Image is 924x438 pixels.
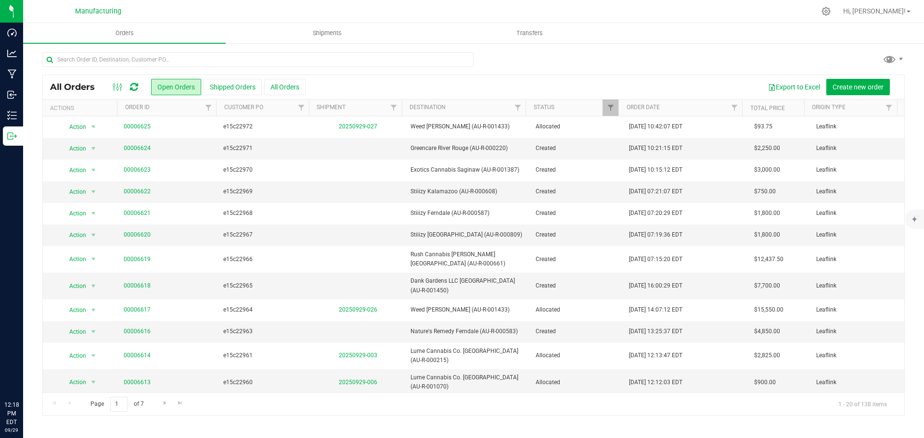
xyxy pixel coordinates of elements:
[88,185,100,199] span: select
[88,252,100,266] span: select
[223,305,306,314] span: e15c22964
[726,100,742,116] a: Filter
[629,281,682,290] span: [DATE] 16:00:29 EDT
[428,23,631,43] a: Transfers
[339,379,377,386] a: 20250929-006
[264,79,306,95] button: All Orders
[339,352,377,359] a: 20250929-003
[411,187,524,196] span: Stiiizy Kalamazoo (AU-R-000608)
[4,400,19,426] p: 12:18 PM EDT
[224,104,263,111] a: Customer PO
[223,230,306,239] span: e15c22967
[820,7,832,16] div: Manage settings
[411,230,524,239] span: Stiiizy [GEOGRAPHIC_DATA] (AU-R-000809)
[124,165,151,175] a: 00006623
[61,375,87,389] span: Action
[812,104,846,111] a: Origin Type
[7,69,17,79] inline-svg: Manufacturing
[7,28,17,38] inline-svg: Dashboard
[816,327,898,336] span: Leaflink
[386,100,402,116] a: Filter
[223,327,306,336] span: e15c22963
[536,187,618,196] span: Created
[88,375,100,389] span: select
[124,351,151,360] a: 00006614
[411,305,524,314] span: Weed [PERSON_NAME] (AU-R-001433)
[536,255,618,264] span: Created
[754,230,780,239] span: $1,800.00
[826,79,890,95] button: Create new order
[762,79,826,95] button: Export to Excel
[223,281,306,290] span: e15c22965
[536,230,618,239] span: Created
[75,7,121,15] span: Manufacturing
[223,187,306,196] span: e15c22969
[226,23,428,43] a: Shipments
[629,305,682,314] span: [DATE] 14:07:12 EDT
[23,23,226,43] a: Orders
[223,351,306,360] span: e15c22961
[629,327,682,336] span: [DATE] 13:25:37 EDT
[411,250,524,268] span: Rush Cannabis [PERSON_NAME][GEOGRAPHIC_DATA] (AU-R-000661)
[4,426,19,434] p: 09/29
[88,228,100,242] span: select
[124,144,151,153] a: 00006624
[629,187,682,196] span: [DATE] 07:21:07 EDT
[61,228,87,242] span: Action
[536,144,618,153] span: Created
[411,122,524,131] span: Weed [PERSON_NAME] (AU-R-001433)
[125,104,150,111] a: Order ID
[629,255,682,264] span: [DATE] 07:15:20 EDT
[61,325,87,338] span: Action
[200,100,216,116] a: Filter
[61,142,87,155] span: Action
[223,378,306,387] span: e15c22960
[816,351,898,360] span: Leaflink
[754,209,780,218] span: $1,800.00
[61,349,87,363] span: Action
[411,144,524,153] span: Greencare River Rouge (AU-R-000220)
[816,122,898,131] span: Leaflink
[158,397,172,410] a: Go to the next page
[754,122,772,131] span: $93.75
[300,29,355,38] span: Shipments
[754,351,780,360] span: $2,825.00
[50,82,104,92] span: All Orders
[411,209,524,218] span: Stiiizy Ferndale (AU-R-000587)
[843,7,906,15] span: Hi, [PERSON_NAME]!
[50,105,114,112] div: Actions
[816,305,898,314] span: Leaflink
[223,255,306,264] span: e15c22966
[223,165,306,175] span: e15c22970
[510,100,526,116] a: Filter
[534,104,554,111] a: Status
[88,163,100,177] span: select
[124,122,151,131] a: 00006625
[536,165,618,175] span: Created
[536,378,618,387] span: Allocated
[61,303,87,317] span: Action
[223,122,306,131] span: e15c22972
[61,185,87,199] span: Action
[754,255,783,264] span: $12,437.50
[61,163,87,177] span: Action
[7,49,17,58] inline-svg: Analytics
[536,209,618,218] span: Created
[603,100,618,116] a: Filter
[629,378,682,387] span: [DATE] 12:12:03 EDT
[629,144,682,153] span: [DATE] 10:21:15 EDT
[881,100,897,116] a: Filter
[816,187,898,196] span: Leaflink
[816,230,898,239] span: Leaflink
[816,255,898,264] span: Leaflink
[754,378,776,387] span: $900.00
[339,123,377,130] a: 20250929-027
[629,165,682,175] span: [DATE] 10:15:12 EDT
[124,255,151,264] a: 00006619
[124,327,151,336] a: 00006616
[223,144,306,153] span: e15c22971
[629,122,682,131] span: [DATE] 10:42:07 EDT
[816,281,898,290] span: Leaflink
[536,351,618,360] span: Allocated
[317,104,346,111] a: Shipment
